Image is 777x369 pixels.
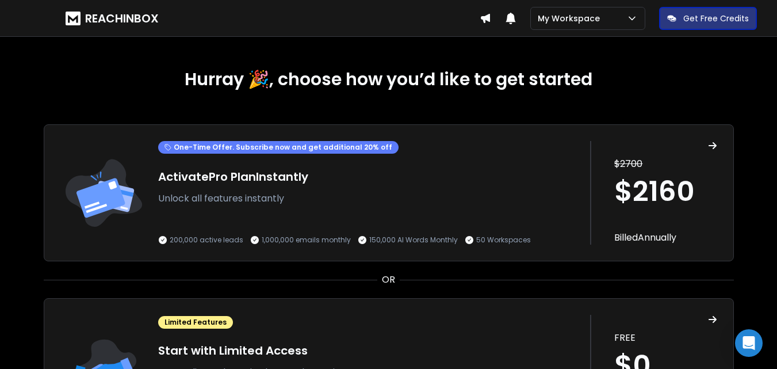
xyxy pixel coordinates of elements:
h1: REACHINBOX [85,10,159,26]
p: 1,000,000 emails monthly [262,235,351,245]
p: 150,000 AI Words Monthly [369,235,458,245]
h1: Activate Pro Plan Instantly [158,169,579,185]
h1: Start with Limited Access [158,343,579,359]
p: FREE [614,331,717,345]
div: Open Intercom Messenger [735,329,763,357]
h1: $ 2160 [614,178,717,206]
div: OR [44,273,734,287]
p: Billed Annually [614,231,717,245]
div: One-Time Offer. Subscribe now and get additional 20% off [158,141,399,154]
p: Get Free Credits [683,13,749,24]
div: Limited Features [158,316,233,329]
button: Get Free Credits [659,7,757,30]
img: trail [60,141,147,245]
p: Unlock all features instantly [158,192,579,206]
p: My Workspace [538,13,604,24]
p: $ 2700 [614,157,717,171]
img: logo [66,12,81,25]
p: 200,000 active leads [170,235,243,245]
h1: Hurray 🎉, choose how you’d like to get started [44,69,734,90]
p: 50 Workspaces [476,235,531,245]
